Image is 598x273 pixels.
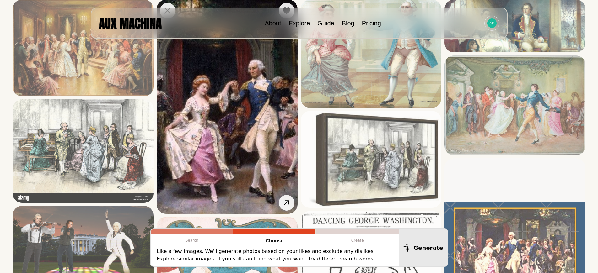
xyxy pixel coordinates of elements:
[288,20,310,27] a: Explore
[444,55,585,155] img: Search result
[265,20,281,27] a: About
[362,20,381,27] a: Pricing
[317,20,334,27] a: Guide
[233,234,316,248] p: Choose
[13,99,154,203] img: Search result
[399,229,448,266] button: Generate
[487,18,497,28] img: Avatar
[342,20,354,27] a: Blog
[301,111,442,208] img: Search result
[157,248,393,263] p: Like a few images. We'll generate photos based on your likes and exclude any dislikes. Explore si...
[151,234,234,247] p: Search
[316,234,399,247] p: Create
[99,18,162,29] img: AUX MACHINA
